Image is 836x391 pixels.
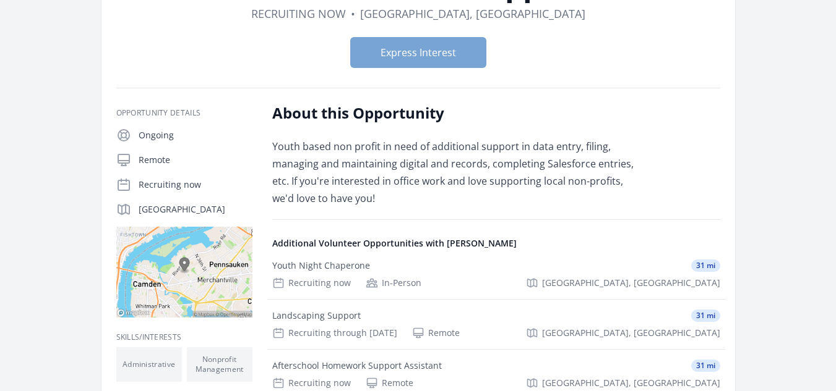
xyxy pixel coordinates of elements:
div: Remote [366,377,413,389]
div: Afterschool Homework Support Assistant [272,359,442,372]
div: Remote [412,327,460,339]
p: Youth based non profit in need of additional support in data entry, filing, managing and maintain... [272,138,634,207]
span: [GEOGRAPHIC_DATA], [GEOGRAPHIC_DATA] [542,327,720,339]
p: Remote [139,154,252,166]
div: • [351,5,355,22]
p: [GEOGRAPHIC_DATA] [139,203,252,216]
li: Administrative [116,347,182,382]
div: Landscaping Support [272,309,361,322]
h4: Additional Volunteer Opportunities with [PERSON_NAME] [272,237,720,250]
span: [GEOGRAPHIC_DATA], [GEOGRAPHIC_DATA] [542,277,720,289]
a: Landscaping Support 31 mi Recruiting through [DATE] Remote [GEOGRAPHIC_DATA], [GEOGRAPHIC_DATA] [267,300,725,349]
h3: Skills/Interests [116,332,252,342]
div: Recruiting through [DATE] [272,327,397,339]
a: Youth Night Chaperone 31 mi Recruiting now In-Person [GEOGRAPHIC_DATA], [GEOGRAPHIC_DATA] [267,250,725,299]
button: Express Interest [350,37,486,68]
dd: [GEOGRAPHIC_DATA], [GEOGRAPHIC_DATA] [360,5,585,22]
li: Nonprofit Management [187,347,252,382]
div: In-Person [366,277,421,289]
div: Recruiting now [272,277,351,289]
h3: Opportunity Details [116,108,252,118]
p: Recruiting now [139,179,252,191]
div: Recruiting now [272,377,351,389]
dd: Recruiting now [251,5,346,22]
h2: About this Opportunity [272,103,634,123]
p: Ongoing [139,129,252,141]
img: Map [116,227,252,317]
span: 31 mi [691,359,720,372]
span: 31 mi [691,309,720,322]
div: Youth Night Chaperone [272,259,370,272]
span: [GEOGRAPHIC_DATA], [GEOGRAPHIC_DATA] [542,377,720,389]
span: 31 mi [691,259,720,272]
